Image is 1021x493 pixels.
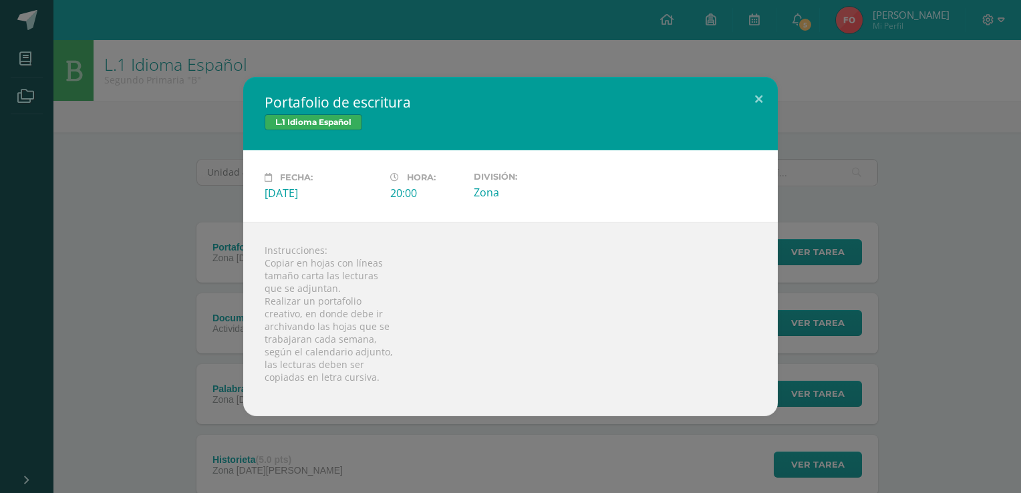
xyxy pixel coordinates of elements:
[265,93,756,112] h2: Portafolio de escritura
[407,172,436,182] span: Hora:
[265,186,380,200] div: [DATE]
[390,186,463,200] div: 20:00
[280,172,313,182] span: Fecha:
[243,222,778,416] div: Instrucciones: Copiar en hojas con líneas tamaño carta las lecturas que se adjuntan. Realizar un ...
[474,172,589,182] label: División:
[474,185,589,200] div: Zona
[740,77,778,122] button: Close (Esc)
[265,114,362,130] span: L.1 Idioma Español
